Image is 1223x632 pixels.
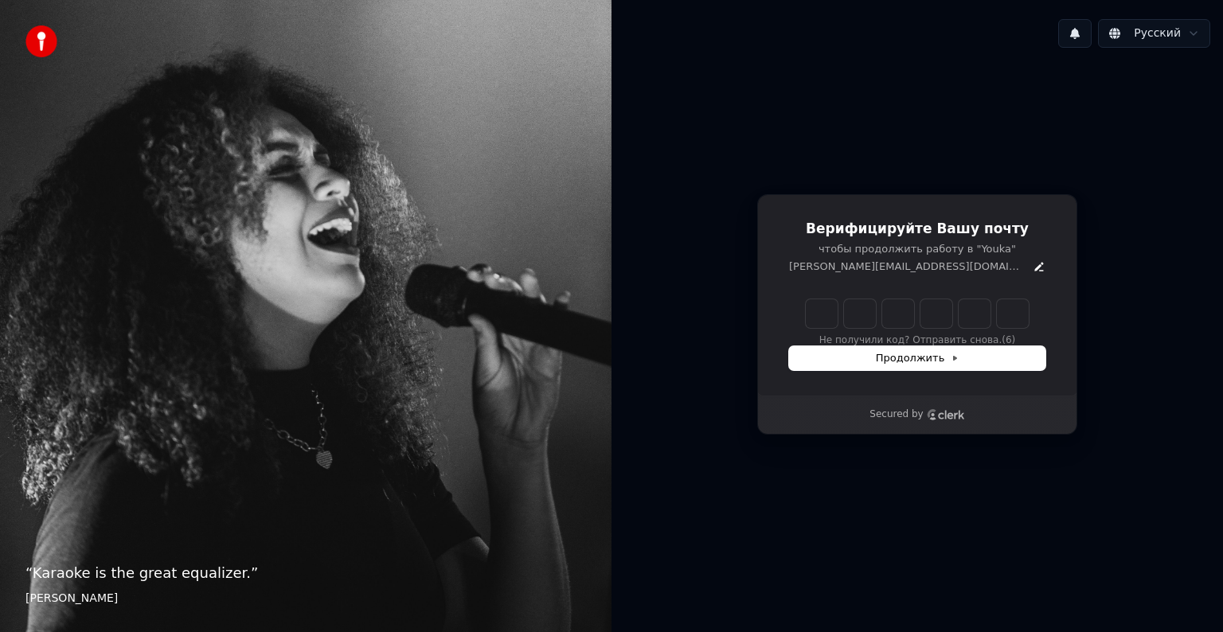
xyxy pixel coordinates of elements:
button: Продолжить [789,346,1045,370]
h1: Верифицируйте Вашу почту [789,220,1045,239]
img: youka [25,25,57,57]
p: чтобы продолжить работу в "Youka" [789,242,1045,256]
p: Secured by [869,408,923,421]
a: Clerk logo [927,409,965,420]
input: Enter verification code [806,299,1029,328]
span: Продолжить [876,351,959,365]
p: [PERSON_NAME][EMAIL_ADDRESS][DOMAIN_NAME] [789,259,1026,274]
footer: [PERSON_NAME] [25,591,586,607]
p: “ Karaoke is the great equalizer. ” [25,562,586,584]
button: Edit [1033,260,1045,273]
